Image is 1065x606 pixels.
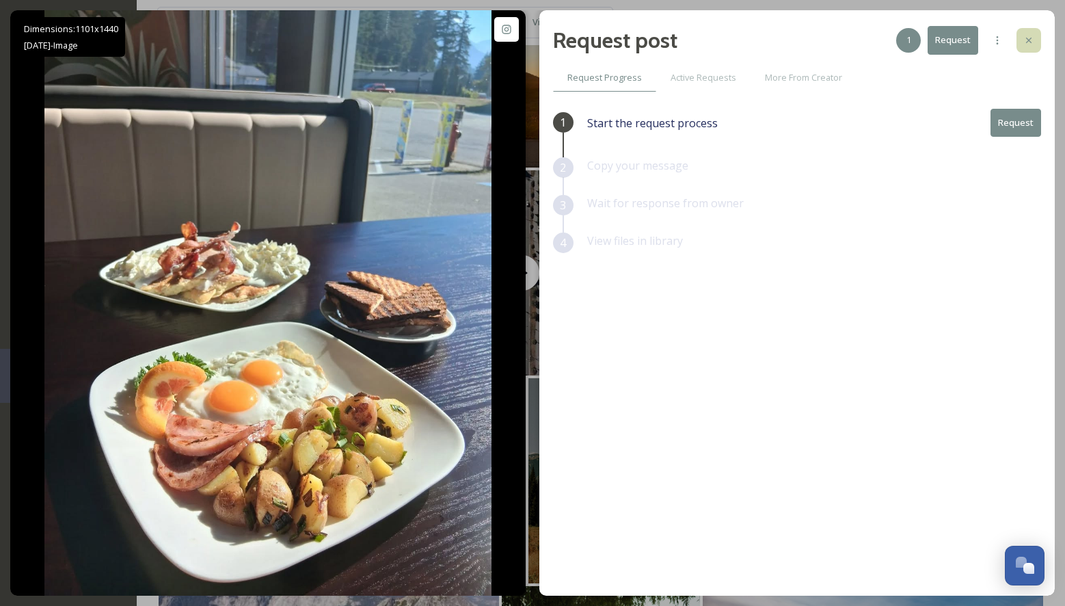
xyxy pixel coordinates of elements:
[560,114,566,131] span: 1
[587,196,744,211] span: Wait for response from owner
[24,23,118,35] span: Dimensions: 1101 x 1440
[24,39,78,51] span: [DATE] - Image
[1005,546,1044,585] button: Open Chat
[567,71,642,84] span: Request Progress
[928,26,978,54] button: Request
[560,235,566,251] span: 4
[587,158,688,173] span: Copy your message
[587,233,683,248] span: View files in library
[587,115,718,131] span: Start the request process
[671,71,736,84] span: Active Requests
[990,109,1041,137] button: Request
[560,159,566,176] span: 2
[560,197,566,213] span: 3
[906,34,911,47] span: 1
[44,10,491,596] img: Enjoy Fresh and Fast breakfast 9.99 only.... #helathy #hopebc #restaurant #food #bestvacations #s...
[765,71,842,84] span: More From Creator
[553,24,677,57] h2: Request post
